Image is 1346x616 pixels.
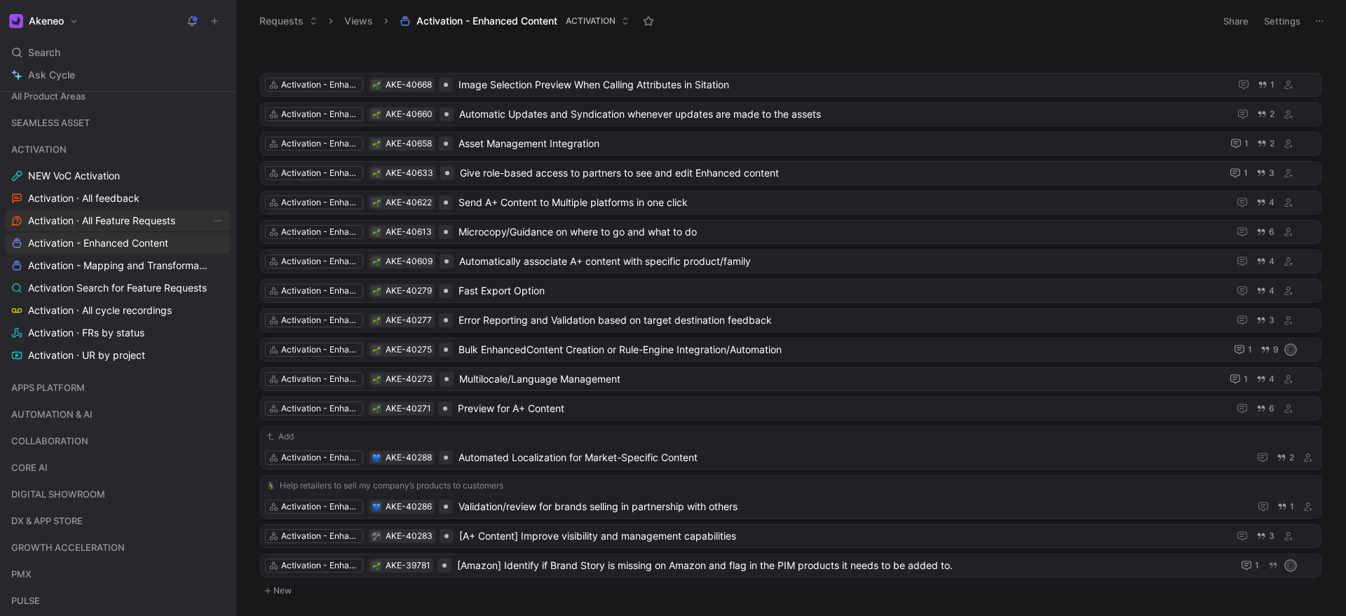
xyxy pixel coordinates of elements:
[386,313,432,327] div: AKE-40277
[260,73,1321,97] a: Activation - Enhanced content🌱AKE-40668Image Selection Preview When Calling Attributes in Sitation1
[1228,135,1251,152] button: 1
[459,371,1216,388] span: Multilocale/Language Management
[372,258,381,266] img: 🌱
[1244,169,1248,177] span: 1
[11,381,85,395] span: APPS PLATFORM
[11,460,48,474] span: CORE AI
[1217,11,1255,31] button: Share
[372,228,381,237] img: 🌱
[372,503,381,512] img: 💙
[372,345,381,355] div: 🌱
[6,484,230,509] div: DIGITAL SHOWROOM
[1269,532,1274,540] span: 3
[28,326,144,340] span: Activation · FRs by status
[6,377,230,402] div: APPS PLATFORM
[29,15,64,27] h1: Akeneo
[372,80,381,90] button: 🌱
[386,451,432,465] div: AKE-40288
[281,529,360,543] div: Activation - Enhanced content
[260,426,1321,470] a: AddActivation - Enhanced content💙AKE-40288Automated Localization for Market-Specific Content2
[566,14,616,28] span: ACTIVATION
[458,498,1244,515] span: Validation/review for brands selling in partnership with others
[260,367,1321,391] a: Activation - Enhanced content🌱AKE-40273Multilocale/Language Management14
[1238,557,1262,574] button: 1
[1269,404,1274,413] span: 6
[11,89,86,103] span: All Product Areas
[1227,165,1251,182] button: 1
[372,454,381,463] img: 💙
[372,404,381,413] div: 🌱
[372,453,381,463] div: 💙
[1253,224,1277,240] button: 6
[1244,139,1249,148] span: 1
[386,137,432,151] div: AKE-40658
[1254,136,1277,151] button: 2
[1270,81,1274,89] span: 1
[11,594,40,608] span: PULSE
[6,210,230,231] a: Activation · All Feature RequestsView actions
[6,188,230,209] a: Activation · All feedback
[280,479,503,493] span: Help retailers to sell my company’s products to customers
[338,11,379,32] button: Views
[386,107,433,121] div: AKE-40660
[458,282,1223,299] span: Fast Export Option
[1273,345,1279,354] span: 9
[281,313,360,327] div: Activation - Enhanced content
[1248,345,1252,354] span: 1
[1270,139,1274,148] span: 2
[372,109,381,119] button: 🌱
[281,402,360,416] div: Activation - Enhanced content
[1258,11,1307,31] button: Settings
[1253,254,1277,269] button: 4
[260,524,1321,548] a: Activation - Enhanced content🛠️AKE-40283[A+ Content] Improve visibility and management capabilities3
[9,14,23,28] img: Akeneo
[372,111,381,119] img: 🌱
[372,81,381,90] img: 🌱
[281,559,360,573] div: Activation - Enhanced content
[6,42,230,63] div: Search
[372,374,381,384] button: 🌱
[260,397,1321,420] a: Activation - Enhanced content🌱AKE-40271Preview for A+ Content6
[6,11,82,31] button: AkeneoAkeneo
[372,502,381,512] button: 💙
[457,557,1232,574] span: [Amazon] Identify if Brand Story is missing on Amazon and flag in the PIM products it needs to be...
[372,315,381,325] div: 🌱
[6,300,230,321] a: Activation · All cycle recordings
[6,85,230,111] div: All Product Areas
[459,253,1223,270] span: Automatically associate A+ content with specific product/family
[1289,453,1294,462] span: 2
[1253,371,1277,387] button: 4
[386,225,432,239] div: AKE-40613
[458,224,1223,240] span: Microcopy/Guidance on where to go and what to do
[11,487,105,501] span: DIGITAL SHOWROOM
[6,85,230,107] div: All Product Areas
[372,317,381,325] img: 🌱
[281,166,360,180] div: Activation - Enhanced content
[281,78,360,92] div: Activation - Enhanced content
[372,140,381,149] img: 🌱
[6,563,230,589] div: PMX
[281,372,360,386] div: Activation - Enhanced content
[6,537,230,558] div: GROWTH ACCELERATION
[372,139,381,149] div: 🌱
[386,559,430,573] div: AKE-39781
[281,225,360,239] div: Activation - Enhanced content
[459,528,1223,545] span: [A+ Content] Improve visibility and management capabilities
[458,449,1249,466] span: Automated Localization for Market-Specific Content
[6,457,230,482] div: CORE AI
[28,348,145,362] span: Activation · UR by project
[281,196,360,210] div: Activation - Enhanced content
[6,139,230,160] div: ACTIVATION
[372,561,381,570] button: 🌱
[6,139,230,366] div: ACTIVATIONNEW VoC ActivationActivation · All feedbackActivation · All Feature RequestsView action...
[6,457,230,478] div: CORE AI
[372,256,381,266] button: 🌱
[6,590,230,611] div: PULSE
[253,11,324,32] button: Requests
[6,563,230,584] div: PMX
[1227,371,1251,388] button: 1
[386,196,432,210] div: AKE-40622
[386,284,432,298] div: AKE-40279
